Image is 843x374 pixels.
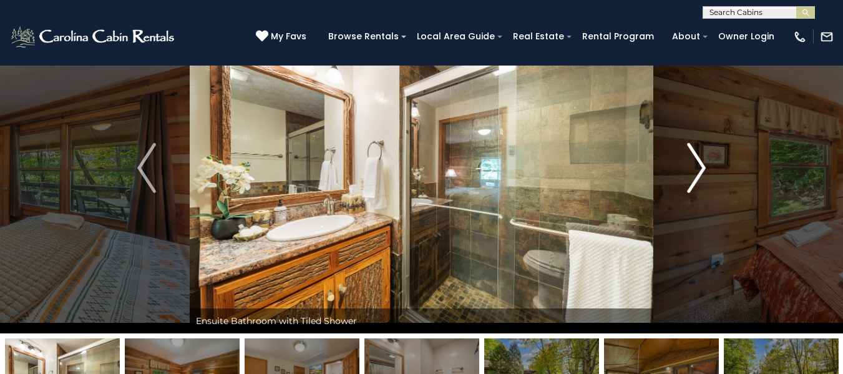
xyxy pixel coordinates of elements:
[712,27,781,46] a: Owner Login
[322,27,405,46] a: Browse Rentals
[104,2,190,333] button: Previous
[271,30,306,43] span: My Favs
[411,27,501,46] a: Local Area Guide
[507,27,570,46] a: Real Estate
[190,308,653,333] div: Ensuite Bathroom with Tiled Shower
[9,24,178,49] img: White-1-2.png
[820,30,834,44] img: mail-regular-white.png
[256,30,309,44] a: My Favs
[576,27,660,46] a: Rental Program
[653,2,739,333] button: Next
[793,30,807,44] img: phone-regular-white.png
[137,143,156,193] img: arrow
[687,143,706,193] img: arrow
[666,27,706,46] a: About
